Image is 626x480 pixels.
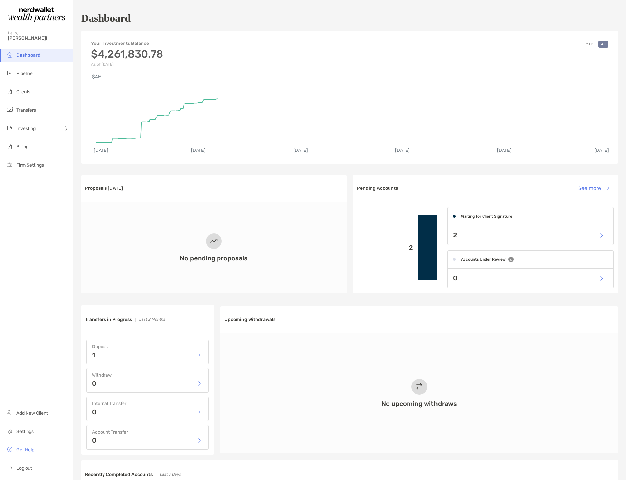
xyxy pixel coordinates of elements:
text: $4M [92,74,102,80]
h4: Deposit [92,344,203,349]
img: clients icon [6,87,14,95]
h4: Waiting for Client Signature [461,214,512,219]
h3: $4,261,830.78 [91,48,163,60]
text: [DATE] [94,148,108,153]
span: Billing [16,144,28,150]
span: Clients [16,89,30,95]
img: pipeline icon [6,69,14,77]
img: investing icon [6,124,14,132]
span: Get Help [16,447,34,453]
h3: Recently Completed Accounts [85,472,153,477]
p: As of [DATE] [91,62,163,67]
h4: Your Investments Balance [91,41,163,46]
text: [DATE] [191,148,206,153]
img: transfers icon [6,106,14,114]
text: [DATE] [497,148,512,153]
span: Transfers [16,107,36,113]
h4: Internal Transfer [92,401,203,406]
img: billing icon [6,142,14,150]
h4: Accounts Under Review [461,257,506,262]
span: Log out [16,465,32,471]
p: 0 [453,274,457,282]
text: [DATE] [595,148,610,153]
h3: Transfers in Progress [85,317,132,322]
img: get-help icon [6,445,14,453]
span: Investing [16,126,36,131]
h3: Pending Accounts [357,186,398,191]
h3: No upcoming withdraws [381,400,457,408]
text: [DATE] [293,148,308,153]
img: dashboard icon [6,51,14,59]
span: Firm Settings [16,162,44,168]
button: YTD [583,41,596,48]
p: Last 7 Days [160,471,181,479]
span: Settings [16,429,34,434]
span: Dashboard [16,52,41,58]
img: firm-settings icon [6,161,14,169]
p: 2 [358,244,413,252]
text: [DATE] [395,148,410,153]
img: Zoe Logo [8,3,65,26]
p: 2 [453,231,457,239]
h4: Withdraw [92,372,203,378]
p: 1 [92,352,95,358]
img: settings icon [6,427,14,435]
h3: Proposals [DATE] [85,186,123,191]
span: Pipeline [16,71,33,76]
h3: Upcoming Withdrawals [224,317,275,322]
p: Last 2 Months [139,315,165,324]
h4: Account Transfer [92,429,203,435]
button: See more [573,181,614,196]
button: All [598,41,608,48]
span: Add New Client [16,410,48,416]
h1: Dashboard [81,12,131,24]
img: add_new_client icon [6,409,14,417]
img: logout icon [6,464,14,471]
h3: No pending proposals [180,254,248,262]
p: 0 [92,437,96,444]
p: 0 [92,380,96,387]
p: 0 [92,409,96,415]
span: [PERSON_NAME]! [8,35,69,41]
